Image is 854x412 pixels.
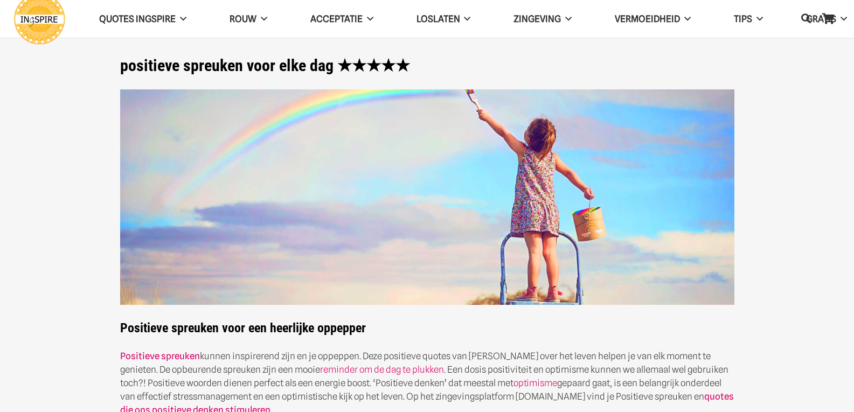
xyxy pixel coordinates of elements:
a: Zingeving [492,5,593,33]
a: VERMOEIDHEID [593,5,712,33]
span: TIPS [734,13,752,24]
span: Acceptatie [310,13,363,24]
span: ROUW [230,13,256,24]
span: VERMOEIDHEID [615,13,680,24]
span: GRATIS [806,13,836,24]
a: Loslaten [395,5,492,33]
a: optimisme [513,378,557,388]
span: Zingeving [513,13,561,24]
a: reminder om de dag te plukken [320,364,444,375]
a: QUOTES INGSPIRE [78,5,208,33]
a: Acceptatie [289,5,395,33]
h1: positieve spreuken voor elke dag ★★★★★ [120,56,734,75]
strong: Positieve spreuken voor een heerlijke oppepper [120,89,734,336]
img: Positieve spreuken voor elke dag - spreuken positiviteit en optimisme op ingspire.nl [120,89,734,305]
span: Loslaten [416,13,460,24]
span: QUOTES INGSPIRE [99,13,176,24]
a: TIPS [712,5,784,33]
a: Zoeken [795,6,817,32]
a: ROUW [208,5,289,33]
a: Positieve spreuken [120,351,200,361]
